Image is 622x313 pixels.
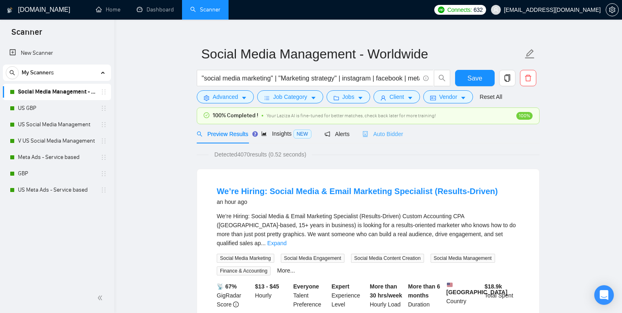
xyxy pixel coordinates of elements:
b: 📡 67% [217,283,237,290]
span: idcard [430,95,436,101]
a: searchScanner [190,6,220,13]
span: notification [324,131,330,137]
a: dashboardDashboard [137,6,174,13]
button: search [6,66,19,79]
div: an hour ago [217,197,498,207]
span: holder [100,105,107,112]
button: barsJob Categorycaret-down [257,90,323,103]
span: caret-down [358,95,363,101]
input: Search Freelance Jobs... [202,73,420,83]
span: setting [606,7,618,13]
span: search [6,70,18,76]
img: 🇺🇸 [447,282,453,288]
span: double-left [97,294,105,302]
div: Experience Level [330,282,368,309]
b: Everyone [293,283,319,290]
div: Hourly Load [368,282,407,309]
a: Reset All [480,92,502,101]
div: Duration [407,282,445,309]
a: setting [606,7,619,13]
span: My Scanners [22,65,54,81]
button: idcardVendorcaret-down [423,90,473,103]
span: caret-down [241,95,247,101]
a: More... [277,267,295,274]
span: folder [333,95,339,101]
span: Your Laziza AI is fine-tuned for better matches, check back later for more training! [267,113,436,118]
span: holder [100,187,107,193]
div: Hourly [253,282,292,309]
button: search [434,70,450,86]
a: Social Media Management - Worldwide [18,84,96,100]
span: setting [204,95,209,101]
b: [GEOGRAPHIC_DATA] [447,282,508,295]
span: info-circle [423,76,429,81]
span: Social Media Management [431,254,495,263]
b: More than 6 months [408,283,440,299]
span: user [493,7,499,13]
span: Social Media Content Creation [351,254,424,263]
img: logo [7,4,13,17]
div: Open Intercom Messenger [594,285,614,305]
span: bars [264,95,270,101]
span: Client [389,92,404,101]
button: folderJobscaret-down [327,90,371,103]
span: Scanner [5,26,49,43]
a: US GBP [18,100,96,116]
span: holder [100,154,107,161]
span: robot [362,131,368,137]
span: holder [100,121,107,128]
span: area-chart [261,131,267,136]
span: Detected 4070 results (0.52 seconds) [209,150,312,159]
span: info-circle [233,302,239,307]
span: caret-down [311,95,316,101]
span: Jobs [342,92,355,101]
span: 100% Completed ! [213,111,258,120]
li: New Scanner [3,45,111,61]
a: V US Social Media Management [18,133,96,149]
a: homeHome [96,6,120,13]
b: $13 - $45 [255,283,279,290]
span: Social Media Marketing [217,254,274,263]
div: Total Spent [483,282,521,309]
button: Save [455,70,495,86]
span: Advanced [213,92,238,101]
span: ... [261,240,266,246]
a: Expand [267,240,287,246]
a: US Social Media Management [18,116,96,133]
b: $ 18.9k [484,283,502,290]
span: search [434,74,450,82]
span: holder [100,138,107,144]
a: GBP [18,165,96,182]
span: Finance & Accounting [217,266,271,275]
a: US Meta Ads - Service based [18,182,96,198]
input: Scanner name... [201,44,523,64]
span: Social Media Engagement [281,254,344,263]
span: Job Category [273,92,307,101]
span: search [197,131,202,137]
span: Preview Results [197,131,248,137]
span: NEW [293,130,311,139]
span: edit [524,49,535,59]
span: holder [100,170,107,177]
div: Tooltip anchor [251,130,259,138]
span: Insights [261,130,311,137]
button: delete [520,70,536,86]
a: New Scanner [9,45,104,61]
b: More than 30 hrs/week [370,283,402,299]
span: copy [500,74,515,82]
span: Vendor [439,92,457,101]
span: holder [100,89,107,95]
button: userClientcaret-down [373,90,420,103]
b: Expert [331,283,349,290]
span: caret-down [460,95,466,101]
div: Talent Preference [292,282,330,309]
div: We’re Hiring: Social Media & Email Marketing Specialist (Results-Driven) Custom Accounting CPA ([... [217,212,520,248]
button: copy [499,70,515,86]
img: upwork-logo.png [438,7,444,13]
span: Connects: [447,5,472,14]
span: check-circle [204,112,209,118]
div: Country [445,282,483,309]
span: caret-down [407,95,413,101]
span: Auto Bidder [362,131,403,137]
li: My Scanners [3,65,111,198]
